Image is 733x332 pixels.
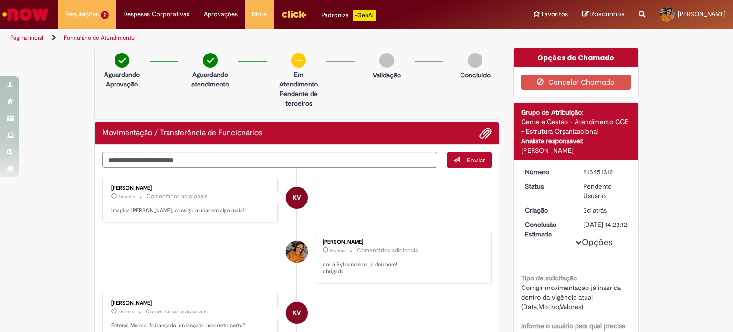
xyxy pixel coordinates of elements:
div: [PERSON_NAME] [111,300,270,306]
time: 27/08/2025 10:07:07 [583,206,607,214]
dt: Conclusão Estimada [518,220,576,239]
span: Despesas Corporativas [123,10,189,19]
span: More [252,10,267,19]
div: [DATE] 14:23:12 [583,220,628,229]
span: Requisições [65,10,99,19]
img: img-circle-grey.png [379,53,394,68]
span: 3h atrás [118,309,134,315]
span: [PERSON_NAME] [678,10,726,18]
span: 2 [101,11,109,19]
ul: Trilhas de página [7,29,482,47]
img: check-circle-green.png [203,53,218,68]
span: KV [293,301,301,324]
img: circle-minus.png [291,53,306,68]
span: Corrigir movimentação já inserida dentro da vigência atual (Data,Motivo,Valores) [521,283,623,311]
img: img-circle-grey.png [468,53,482,68]
span: Aprovações [204,10,238,19]
img: check-circle-green.png [115,53,129,68]
div: [PERSON_NAME] [323,239,482,245]
p: +GenAi [353,10,376,21]
b: Tipo de solicitação [521,274,577,282]
p: Concluído [460,70,491,80]
time: 29/08/2025 13:12:18 [118,194,135,200]
a: Página inicial [10,34,43,42]
small: Comentários adicionais [147,193,208,201]
button: Cancelar Chamado [521,75,631,90]
div: Analista responsável: [521,136,631,146]
p: Em Atendimento [275,70,322,89]
div: [PERSON_NAME] [111,185,270,191]
span: KV [293,186,301,209]
p: Pendente de terceiros [275,89,322,108]
span: Rascunhos [590,10,625,19]
div: 27/08/2025 10:07:07 [583,205,628,215]
button: Adicionar anexos [479,127,492,139]
a: Formulário de Atendimento [64,34,135,42]
h2: Movimentação / Transferência de Funcionários Histórico de tíquete [102,129,262,138]
div: Gente e Gestão - Atendimento GGE - Estrutura Organizacional [521,117,631,136]
div: [PERSON_NAME] [521,146,631,155]
img: ServiceNow [1,5,50,24]
p: ooi a Syl cancelou, ja deu bom! obrigada [323,261,482,276]
time: 29/08/2025 11:22:17 [330,248,345,254]
dt: Criação [518,205,576,215]
p: Aguardando atendimento [187,70,233,89]
span: 2h atrás [330,248,345,254]
a: Rascunhos [582,10,625,19]
div: Pendente Usuário [583,182,628,201]
div: R13451312 [583,167,628,177]
div: Karine Vieira [286,187,308,209]
div: Grupo de Atribuição: [521,107,631,117]
span: 3m atrás [118,194,135,200]
p: Validação [373,70,401,80]
span: Favoritos [542,10,568,19]
div: Padroniza [321,10,376,21]
dt: Número [518,167,576,177]
span: Enviar [467,156,485,164]
button: Enviar [447,152,492,168]
small: Comentários adicionais [146,308,207,316]
span: 3d atrás [583,206,607,214]
div: Opções do Chamado [514,48,639,67]
p: Aguardando Aprovação [99,70,145,89]
div: Mercia Mayra Meneses Ferreira [286,241,308,263]
textarea: Digite sua mensagem aqui... [102,152,437,168]
dt: Status [518,182,576,191]
time: 29/08/2025 09:56:55 [118,309,134,315]
small: Comentários adicionais [357,246,418,255]
img: click_logo_yellow_360x200.png [281,7,307,21]
div: undefined Online [286,302,308,324]
p: Imagina [PERSON_NAME], consigo ajudar em algo mais? [111,207,270,214]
